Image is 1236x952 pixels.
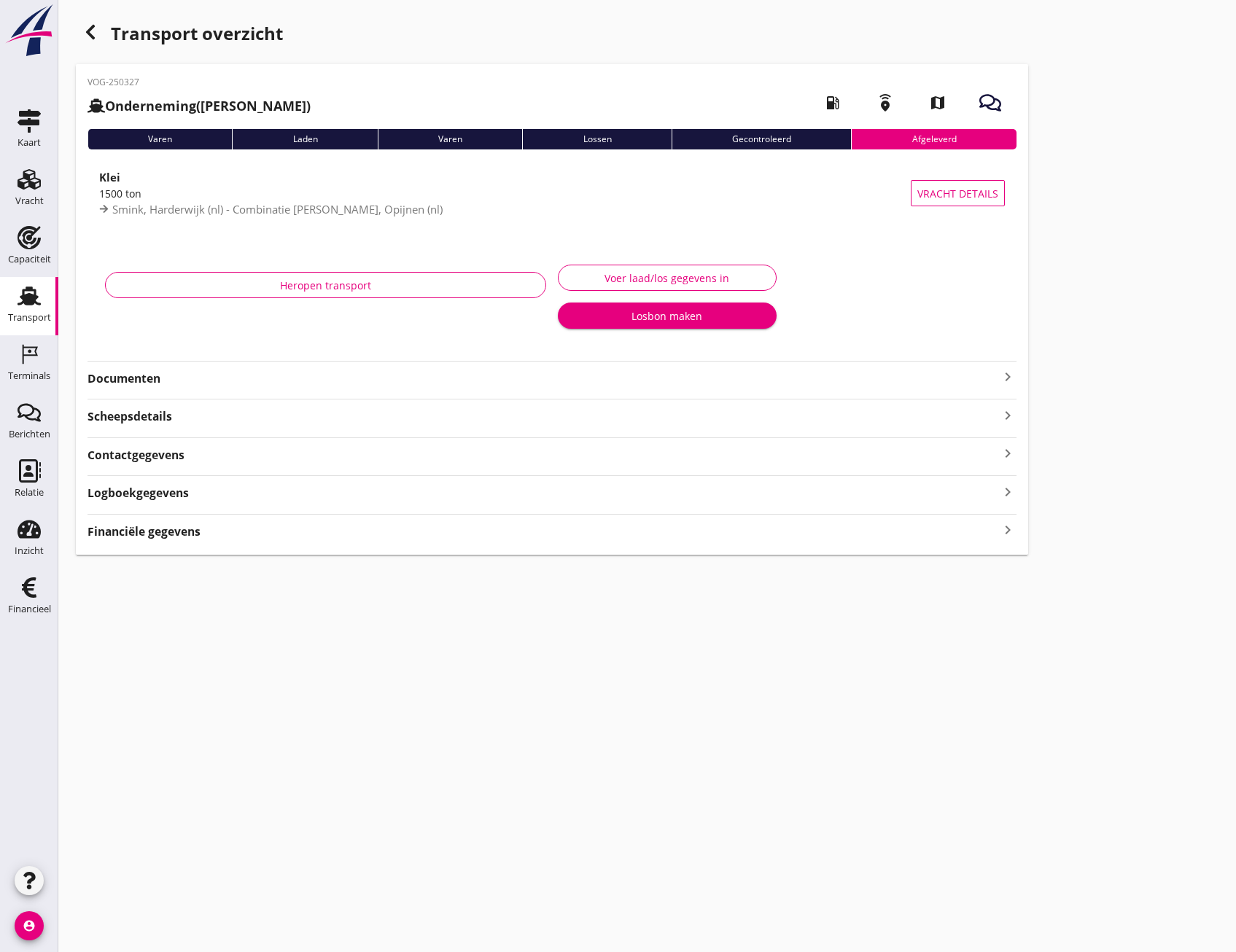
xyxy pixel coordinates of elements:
[558,265,777,291] button: Voer laad/los gegevens in
[18,138,41,147] div: Kaart
[8,371,50,381] div: Terminals
[999,368,1017,386] i: keyboard_arrow_right
[999,482,1017,502] i: keyboard_arrow_right
[570,308,765,324] div: Losbon maken
[15,911,44,940] i: account_circle
[15,196,44,206] div: Vracht
[851,129,1016,149] div: Afgeleverd
[105,272,546,298] button: Heropen transport
[8,604,51,614] div: Financieel
[917,186,998,201] span: Vracht details
[76,17,1028,52] div: Transport overzicht
[88,76,311,89] p: VOG-250327
[999,520,1017,540] i: keyboard_arrow_right
[522,129,671,149] div: Lossen
[105,97,196,114] strong: Onderneming
[9,429,50,439] div: Berichten
[8,254,51,264] div: Capaciteit
[88,485,189,502] strong: Logboekgegevens
[558,303,777,329] button: Losbon maken
[88,129,232,149] div: Varen
[232,129,377,149] div: Laden
[88,370,999,387] strong: Documenten
[88,523,201,540] strong: Financiële gegevens
[88,447,184,464] strong: Contactgegevens
[15,488,44,497] div: Relatie
[865,82,906,123] i: emergency_share
[3,4,55,58] img: logo-small.a267ee39.svg
[378,129,522,149] div: Varen
[917,82,958,123] i: map
[672,129,851,149] div: Gecontroleerd
[15,546,44,555] div: Inzicht
[99,170,120,184] strong: Klei
[88,408,172,425] strong: Scheepsdetails
[117,278,534,293] div: Heropen transport
[999,405,1017,425] i: keyboard_arrow_right
[99,186,911,201] div: 1500 ton
[112,202,443,216] span: Smink, Harderwijk (nl) - Combinatie [PERSON_NAME], Opijnen (nl)
[911,180,1005,206] button: Vracht details
[8,313,51,322] div: Transport
[999,444,1017,464] i: keyboard_arrow_right
[88,96,311,116] h2: ([PERSON_NAME])
[88,161,1017,225] a: Klei1500 tonSmink, Harderwijk (nl) - Combinatie [PERSON_NAME], Opijnen (nl)Vracht details
[812,82,853,123] i: local_gas_station
[570,270,764,286] div: Voer laad/los gegevens in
